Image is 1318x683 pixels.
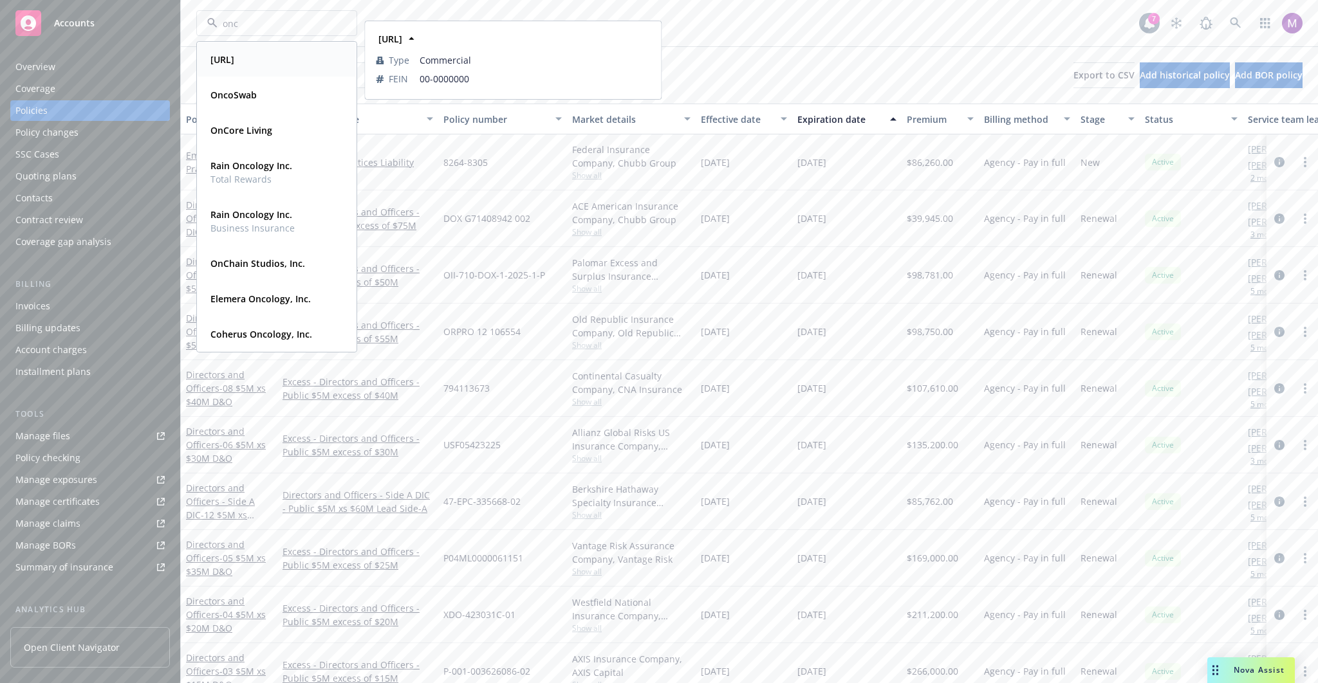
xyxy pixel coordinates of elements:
span: Active [1150,496,1176,507]
a: Excess - Directors and Officers - Public $5M excess of $40M [283,375,433,402]
span: Agency - Pay in full [984,381,1066,395]
button: 3 more [1250,457,1276,465]
span: USF05423225 [443,438,501,451]
span: 00-0000000 [420,72,650,86]
a: Accounts [10,5,170,41]
a: Directors and Officers - Side A DIC - Public $5M xs $60M Lead Side-A [283,488,433,515]
div: 7 [1148,13,1160,24]
a: more [1297,211,1313,226]
a: Policy checking [10,448,170,468]
span: Export to CSV [1073,69,1135,81]
div: Federal Insurance Company, Chubb Group [572,143,691,170]
span: $85,762.00 [907,495,953,508]
div: Continental Casualty Company, CNA Insurance [572,369,691,396]
div: Westfield National Insurance Company, [GEOGRAPHIC_DATA] [572,596,691,623]
span: [DATE] [701,212,730,225]
a: Invoices [10,296,170,316]
strong: Rain Oncology Inc. [210,208,292,221]
span: Active [1150,552,1176,564]
span: [DATE] [797,664,826,678]
span: [DATE] [701,608,730,621]
span: Agency - Pay in full [984,325,1066,338]
span: $98,750.00 [907,325,953,338]
a: SSC Cases [10,144,170,165]
a: circleInformation [1272,154,1287,170]
a: Directors and Officers [186,595,266,634]
div: Analytics hub [10,603,170,616]
a: Directors and Officers - Side A DIC [186,199,257,251]
div: ACE American Insurance Company, Chubb Group [572,199,691,226]
span: [DATE] [797,212,826,225]
div: Policy details [186,113,258,126]
span: Renewal [1081,495,1117,508]
span: [DATE] [797,268,826,282]
span: [DATE] [701,551,730,565]
span: - 08 $5M xs $40M D&O [186,382,266,408]
span: ORPRO 12 106554 [443,325,521,338]
span: P-001-003626086-02 [443,664,530,678]
span: Show all [572,283,691,294]
span: 47-EPC-335668-02 [443,495,521,508]
div: Overview [15,57,55,77]
button: 5 more [1250,287,1276,295]
a: Excess - Directors and Officers - Side A DIC $5M excess of $75M [283,205,433,232]
span: [DATE] [701,495,730,508]
div: Expiration date [797,113,882,126]
span: Renewal [1081,608,1117,621]
div: Manage claims [15,513,80,534]
button: Market details [567,104,696,134]
div: Contract review [15,210,83,230]
a: more [1297,494,1313,509]
span: Active [1150,156,1176,168]
span: XDO-423031C-01 [443,608,515,621]
div: AXIS Insurance Company, AXIS Capital [572,652,691,679]
a: Policy changes [10,122,170,143]
span: Total Rewards [210,172,292,186]
a: more [1297,551,1313,566]
div: Drag to move [1207,657,1223,683]
button: Billing method [979,104,1075,134]
span: New [1081,156,1100,169]
span: Active [1150,213,1176,224]
button: Stage [1075,104,1140,134]
strong: Elemera Oncology, Inc. [210,293,311,305]
button: Policy number [438,104,567,134]
span: $135,200.00 [907,438,958,451]
div: Market details [572,113,676,126]
div: Manage BORs [15,535,76,556]
span: Active [1150,383,1176,394]
a: circleInformation [1272,551,1287,566]
div: Policy checking [15,448,80,468]
a: Excess - Directors and Officers - Public $5M excess of $20M [283,601,433,628]
span: Active [1150,666,1176,677]
div: Contacts [15,188,53,208]
button: 3 more [1250,231,1276,239]
span: Show all [572,623,691,633]
span: Renewal [1081,212,1117,225]
button: Policy details [181,104,277,134]
a: circleInformation [1272,381,1287,396]
strong: Rain Oncology Inc. [210,159,292,172]
span: Active [1150,439,1176,451]
span: - 12 $5M xs $60M Side A DIC [186,509,257,534]
a: more [1297,664,1313,679]
span: Manage exposures [10,469,170,490]
span: $98,781.00 [907,268,953,282]
a: Directors and Officers [186,312,266,351]
span: [DATE] [701,268,730,282]
span: $266,000.00 [907,664,958,678]
a: circleInformation [1272,437,1287,453]
a: more [1297,324,1313,340]
span: [DATE] [797,551,826,565]
div: Stage [1081,113,1120,126]
a: Employment Practices Liability [186,149,261,175]
div: Manage files [15,426,70,446]
a: Coverage [10,78,170,99]
button: Export to CSV [1073,62,1135,88]
a: Directors and Officers [186,255,266,295]
span: - 06 $5M xs $30M D&O [186,439,266,464]
span: - 05 $5M xs $35M D&O [186,552,266,578]
span: Add BOR policy [1235,69,1303,81]
span: $39,945.00 [907,212,953,225]
span: DOX G71408942 002 [443,212,530,225]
